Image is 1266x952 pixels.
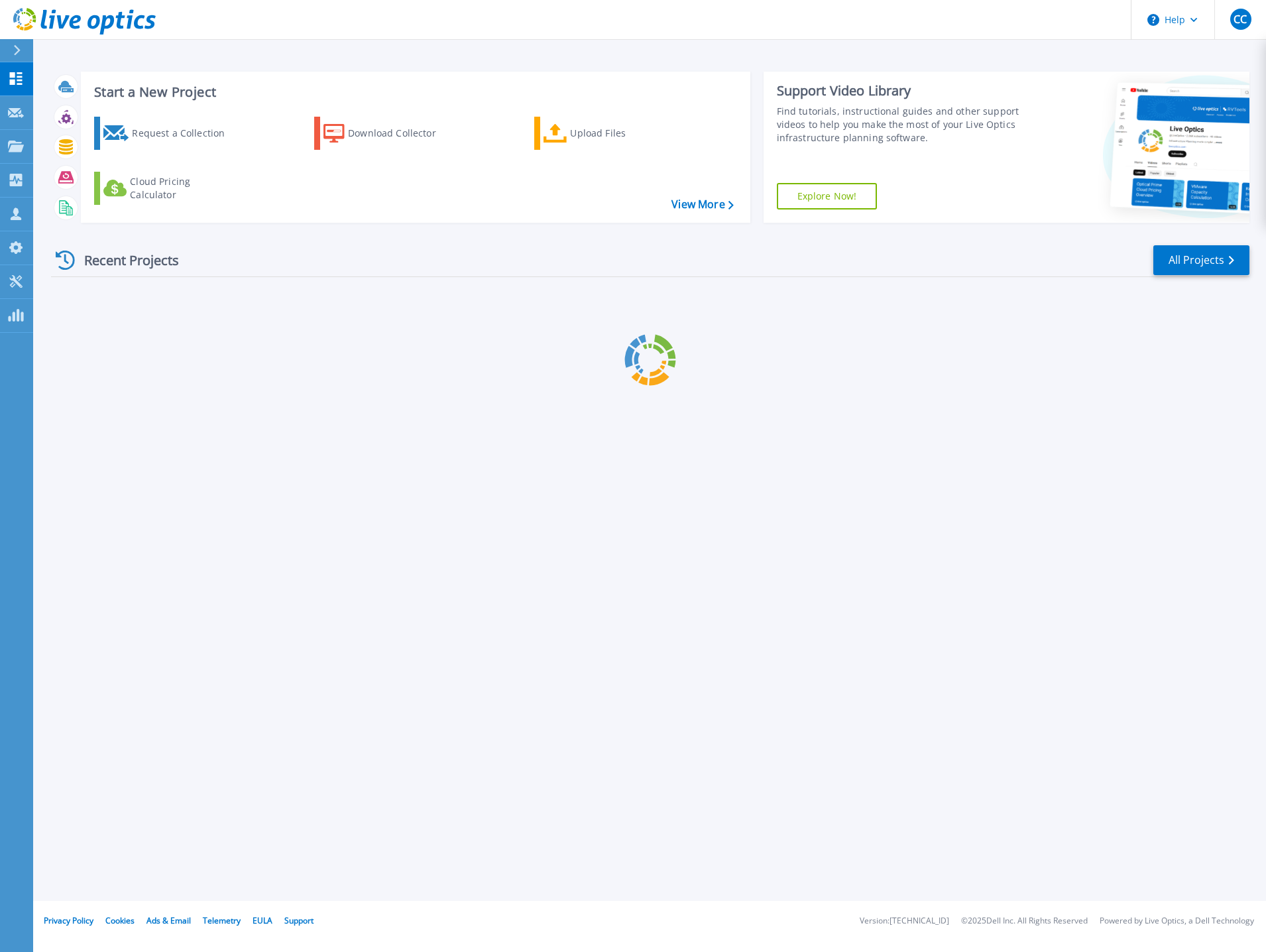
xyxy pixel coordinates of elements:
a: Ads & Email [146,915,191,926]
span: CC [1234,14,1247,25]
a: Upload Files [534,117,682,150]
li: Version: [TECHNICAL_ID] [860,917,949,925]
div: Download Collector [348,120,454,147]
div: Cloud Pricing Calculator [130,175,236,202]
a: View More [671,198,733,211]
a: All Projects [1153,245,1249,275]
a: Support [284,915,314,926]
a: Explore Now! [777,183,878,209]
li: Powered by Live Optics, a Dell Technology [1100,917,1254,925]
li: © 2025 Dell Inc. All Rights Reserved [961,917,1088,925]
div: Find tutorials, instructional guides and other support videos to help you make the most of your L... [777,105,1025,145]
div: Recent Projects [51,244,197,276]
div: Upload Files [570,120,676,147]
a: Cloud Pricing Calculator [94,172,242,205]
a: Cookies [105,915,135,926]
div: Request a Collection [132,120,238,147]
a: Privacy Policy [44,915,93,926]
a: EULA [253,915,272,926]
a: Request a Collection [94,117,242,150]
a: Telemetry [203,915,241,926]
div: Support Video Library [777,82,1025,99]
h3: Start a New Project [94,85,733,99]
a: Download Collector [314,117,462,150]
